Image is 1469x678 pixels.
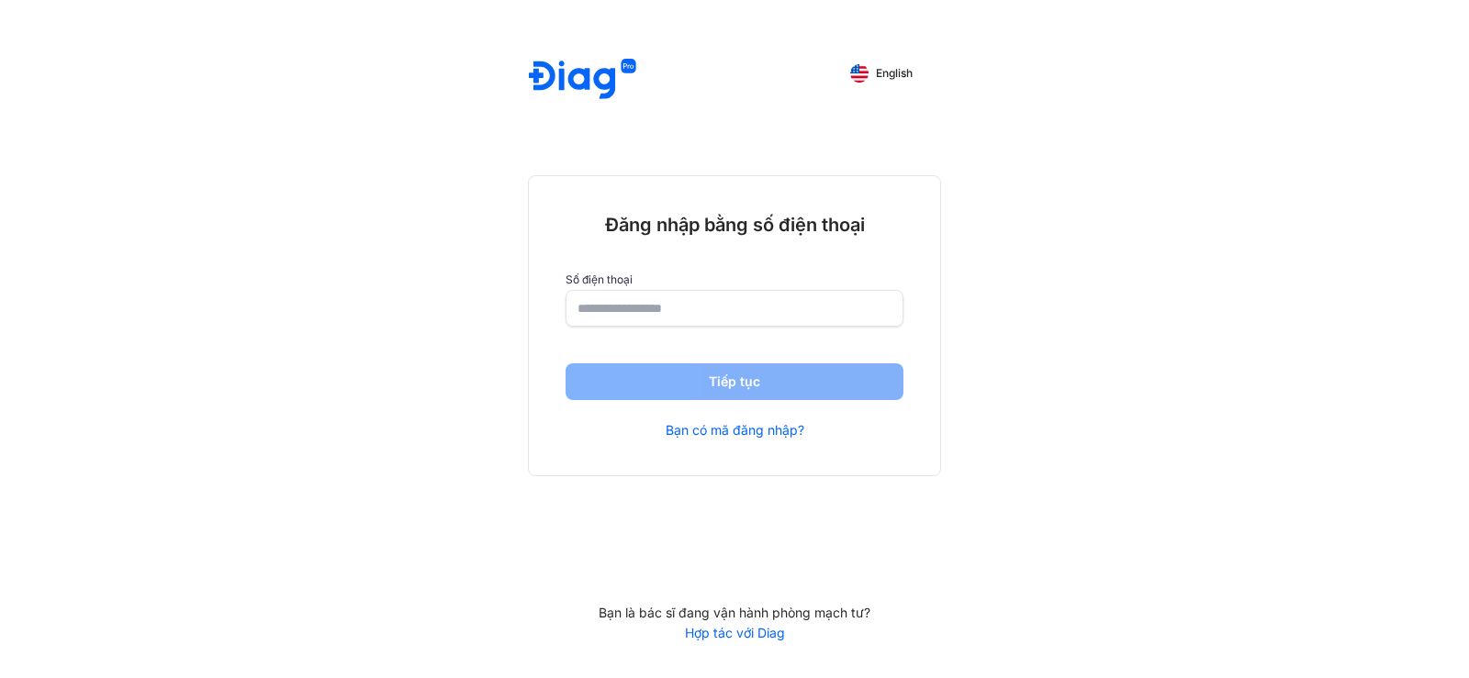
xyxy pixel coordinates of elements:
[566,273,903,286] label: Số điện thoại
[566,363,903,400] button: Tiếp tục
[566,213,903,237] div: Đăng nhập bằng số điện thoại
[528,605,941,621] div: Bạn là bác sĩ đang vận hành phòng mạch tư?
[666,422,804,439] a: Bạn có mã đăng nhập?
[876,67,913,80] span: English
[528,625,941,641] a: Hợp tác với Diag
[850,64,869,83] img: English
[529,59,636,102] img: logo
[837,59,925,88] button: English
